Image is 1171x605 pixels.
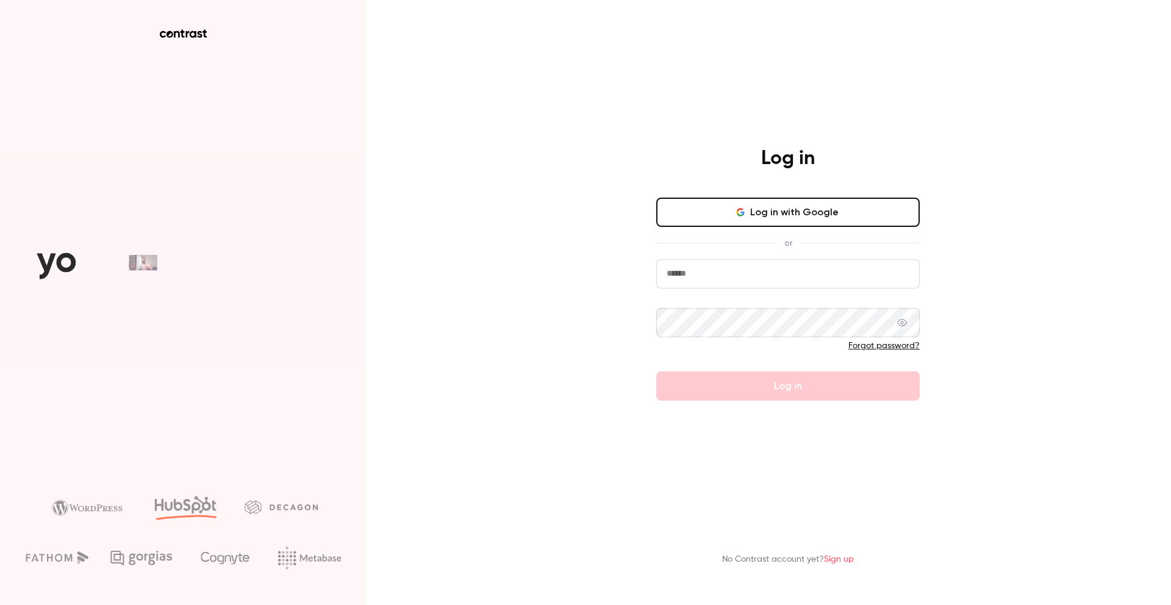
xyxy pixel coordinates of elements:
[656,198,920,227] button: Log in with Google
[245,500,318,514] img: decagon
[824,555,854,564] a: Sign up
[722,553,854,566] p: No Contrast account yet?
[848,342,920,350] a: Forgot password?
[778,237,798,249] span: or
[761,146,815,171] h4: Log in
